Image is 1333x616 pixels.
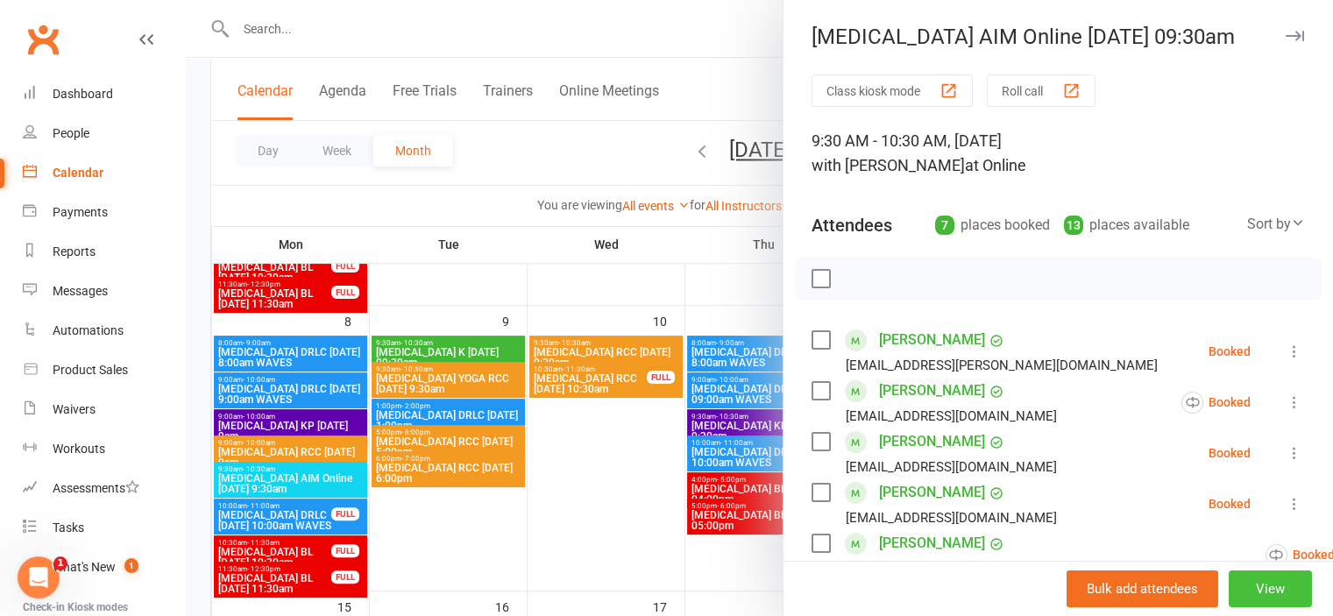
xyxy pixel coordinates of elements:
div: Product Sales [53,363,128,377]
a: Dashboard [23,74,185,114]
span: 1 [124,558,138,573]
a: Assessments [23,469,185,508]
iframe: Intercom live chat [18,556,60,598]
span: at Online [965,156,1026,174]
div: Tasks [53,520,84,535]
div: [EMAIL_ADDRESS][DOMAIN_NAME] [846,506,1057,529]
a: [PERSON_NAME] [879,377,985,405]
div: [EMAIL_ADDRESS][DOMAIN_NAME] [846,405,1057,428]
div: 9:30 AM - 10:30 AM, [DATE] [812,129,1305,178]
button: Class kiosk mode [812,74,973,107]
button: Bulk add attendees [1067,570,1218,607]
a: Product Sales [23,350,185,390]
a: [PERSON_NAME] [879,529,985,557]
div: Calendar [53,166,103,180]
div: Automations [53,323,124,337]
a: [PERSON_NAME] [879,428,985,456]
a: Clubworx [21,18,65,61]
div: [MEDICAL_DATA] AIM Online [DATE] 09:30am [783,25,1333,49]
div: Booked [1209,498,1251,510]
div: places booked [935,213,1050,237]
div: Booked [1209,447,1251,459]
a: What's New1 [23,548,185,587]
div: Payments [53,205,108,219]
div: [EMAIL_ADDRESS][PERSON_NAME][DOMAIN_NAME] [846,354,1158,377]
a: Automations [23,311,185,350]
a: [PERSON_NAME] [879,326,985,354]
div: 7 [935,216,954,235]
div: Dashboard [53,87,113,101]
div: Reports [53,244,96,258]
div: 13 [1064,216,1083,235]
a: [PERSON_NAME] [879,478,985,506]
a: People [23,114,185,153]
div: Sort by [1247,213,1305,236]
button: View [1229,570,1312,607]
a: Workouts [23,429,185,469]
div: Attendees [812,213,892,237]
div: Booked [1181,392,1251,414]
a: Tasks [23,508,185,548]
a: Payments [23,193,185,232]
div: [PERSON_NAME][EMAIL_ADDRESS][PERSON_NAME][DOMAIN_NAME] [846,557,1259,580]
a: Waivers [23,390,185,429]
span: 1 [53,556,67,570]
a: Messages [23,272,185,311]
div: What's New [53,560,116,574]
div: places available [1064,213,1189,237]
div: People [53,126,89,140]
div: Booked [1209,345,1251,358]
div: Workouts [53,442,105,456]
div: Waivers [53,402,96,416]
a: Reports [23,232,185,272]
a: Calendar [23,153,185,193]
button: Roll call [987,74,1095,107]
div: Messages [53,284,108,298]
div: Assessments [53,481,139,495]
span: with [PERSON_NAME] [812,156,965,174]
div: [EMAIL_ADDRESS][DOMAIN_NAME] [846,456,1057,478]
